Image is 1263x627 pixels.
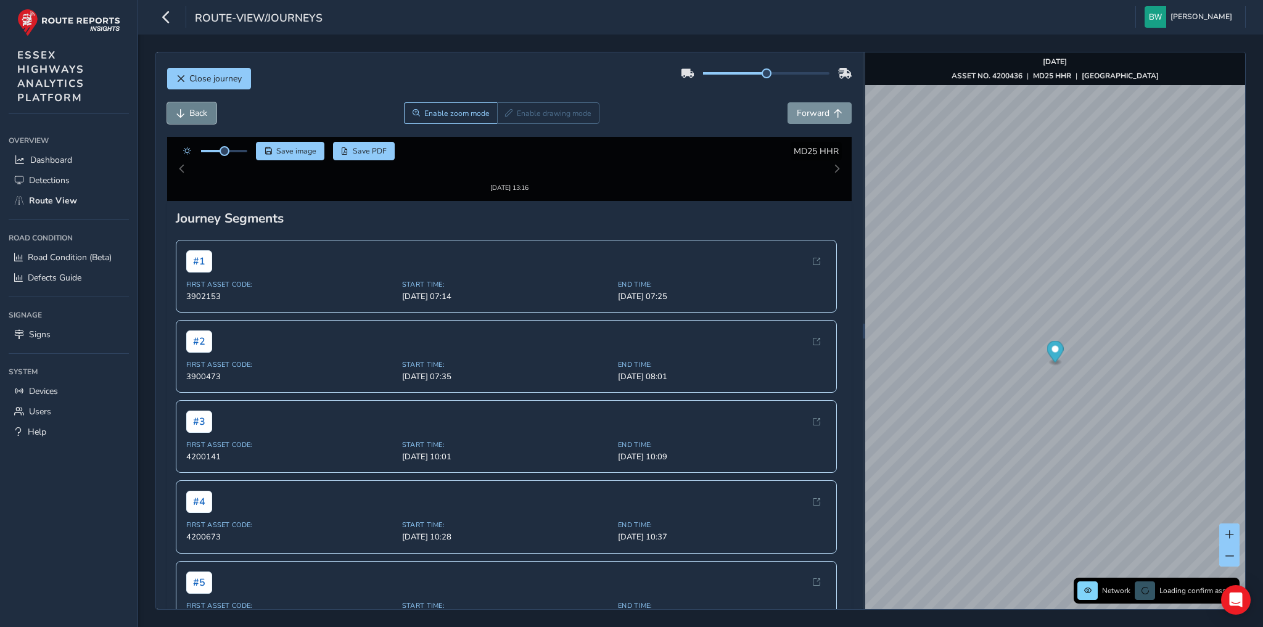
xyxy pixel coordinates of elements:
[333,142,395,160] button: PDF
[256,142,324,160] button: Save
[9,131,129,150] div: Overview
[618,521,826,532] span: [DATE] 10:37
[1047,341,1063,366] div: Map marker
[186,360,395,371] span: 3900473
[167,102,216,124] button: Back
[9,268,129,288] a: Defects Guide
[9,306,129,324] div: Signage
[167,68,251,89] button: Close journey
[404,102,497,124] button: Zoom
[1159,586,1236,596] span: Loading confirm assets
[30,154,72,166] span: Dashboard
[618,429,826,438] span: End Time:
[1033,71,1071,81] strong: MD25 HHR
[29,174,70,186] span: Detections
[9,229,129,247] div: Road Condition
[186,440,395,451] span: 4200141
[788,102,852,124] button: Forward
[402,590,611,599] span: Start Time:
[424,109,490,118] span: Enable zoom mode
[402,360,611,371] span: [DATE] 07:35
[1082,71,1159,81] strong: [GEOGRAPHIC_DATA]
[29,329,51,340] span: Signs
[186,319,212,342] span: # 2
[29,385,58,397] span: Devices
[618,280,826,291] span: [DATE] 07:25
[402,521,611,532] span: [DATE] 10:28
[402,601,611,612] span: [DATE] 11:37
[402,269,611,278] span: Start Time:
[9,191,129,211] a: Route View
[1102,586,1130,596] span: Network
[186,480,212,502] span: # 4
[186,269,395,278] span: First Asset Code:
[186,400,212,422] span: # 3
[618,590,826,599] span: End Time:
[9,324,129,345] a: Signs
[186,349,395,358] span: First Asset Code:
[186,590,395,599] span: First Asset Code:
[1145,6,1236,28] button: [PERSON_NAME]
[9,150,129,170] a: Dashboard
[9,247,129,268] a: Road Condition (Beta)
[353,146,387,156] span: Save PDF
[952,71,1022,81] strong: ASSET NO. 4200436
[402,280,611,291] span: [DATE] 07:14
[402,440,611,451] span: [DATE] 10:01
[1221,585,1251,615] div: Open Intercom Messenger
[186,429,395,438] span: First Asset Code:
[28,272,81,284] span: Defects Guide
[186,560,212,583] span: # 5
[472,167,547,176] div: [DATE] 13:16
[17,48,84,105] span: ESSEX HIGHWAYS ANALYTICS PLATFORM
[618,510,826,519] span: End Time:
[9,422,129,442] a: Help
[29,195,77,207] span: Route View
[618,269,826,278] span: End Time:
[794,145,839,157] span: MD25 HHR
[1170,6,1232,28] span: [PERSON_NAME]
[9,170,129,191] a: Detections
[17,9,120,36] img: rr logo
[9,381,129,401] a: Devices
[28,426,46,438] span: Help
[618,601,826,612] span: [DATE] 11:41
[186,510,395,519] span: First Asset Code:
[1043,57,1067,67] strong: [DATE]
[186,601,395,612] span: 4200337
[186,521,395,532] span: 4200673
[176,199,844,216] div: Journey Segments
[402,349,611,358] span: Start Time:
[618,349,826,358] span: End Time:
[189,107,207,119] span: Back
[186,239,212,261] span: # 1
[9,401,129,422] a: Users
[952,71,1159,81] div: | |
[189,73,242,84] span: Close journey
[797,107,829,119] span: Forward
[195,10,323,28] span: route-view/journeys
[186,280,395,291] span: 3902153
[29,406,51,417] span: Users
[276,146,316,156] span: Save image
[402,510,611,519] span: Start Time:
[402,429,611,438] span: Start Time:
[1145,6,1166,28] img: diamond-layout
[28,252,112,263] span: Road Condition (Beta)
[618,440,826,451] span: [DATE] 10:09
[472,155,547,167] img: Thumbnail frame
[9,363,129,381] div: System
[618,360,826,371] span: [DATE] 08:01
